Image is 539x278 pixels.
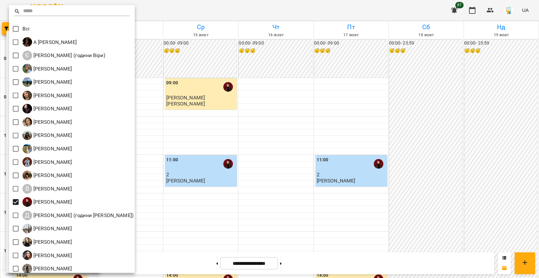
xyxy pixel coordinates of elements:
[22,264,32,274] img: С
[32,198,72,206] p: [PERSON_NAME]
[32,172,72,179] p: [PERSON_NAME]
[22,77,72,87] a: І [PERSON_NAME]
[22,171,32,180] img: В
[22,117,72,127] a: А [PERSON_NAME]
[22,104,32,114] img: А
[22,117,72,127] div: Анна Карпінець
[32,252,72,259] p: [PERSON_NAME]
[22,250,32,260] img: Н
[22,91,72,100] a: А [PERSON_NAME]
[22,157,72,167] div: Вікторія Мельничук
[22,184,32,194] div: В
[22,25,30,33] p: Всі
[22,184,72,194] a: В [PERSON_NAME]
[22,104,72,114] a: А [PERSON_NAME]
[22,117,32,127] img: А
[22,237,32,247] img: М
[32,185,72,193] p: [PERSON_NAME]
[22,157,32,167] img: В
[22,131,72,140] a: А [PERSON_NAME]
[22,144,72,154] a: Б [PERSON_NAME]
[22,211,133,220] a: Д [PERSON_NAME] (години [PERSON_NAME])
[22,131,72,140] div: Анна Рожнятовська
[22,144,72,154] div: Бондаренко Оксана
[32,212,133,219] p: [PERSON_NAME] (години [PERSON_NAME])
[32,65,72,73] p: [PERSON_NAME]
[22,51,105,60] a: Є [PERSON_NAME] (години Віри)
[22,91,72,100] div: Анастасія Іванова
[32,225,72,232] p: [PERSON_NAME]
[22,224,72,233] a: К [PERSON_NAME]
[22,144,32,154] img: Б
[32,145,72,153] p: [PERSON_NAME]
[22,197,32,207] img: Д
[32,38,77,46] p: А [PERSON_NAME]
[22,131,32,140] img: А
[22,197,72,207] a: Д [PERSON_NAME]
[22,64,72,73] div: Іванна Лизун
[32,105,72,113] p: [PERSON_NAME]
[22,64,32,73] img: І
[32,131,72,139] p: [PERSON_NAME]
[22,77,72,87] div: Ілля Родін
[22,91,32,100] img: А
[22,237,72,247] div: Марія Капись
[22,250,72,260] a: Н [PERSON_NAME]
[22,264,72,274] div: Сніжана Кіндрат
[32,265,72,273] p: [PERSON_NAME]
[22,211,133,220] div: Діана Сподарець (години Анни Карпінець)
[22,264,72,274] a: С [PERSON_NAME]
[22,37,77,47] div: А Катерина Халимендик
[22,77,32,87] img: І
[22,171,72,180] div: Вікторія Пилипчук
[22,211,32,220] div: Д
[22,250,72,260] div: Наталя Христоєва
[22,51,32,60] div: Є
[22,171,72,180] a: В [PERSON_NAME]
[22,157,72,167] a: В [PERSON_NAME]
[32,52,105,59] p: [PERSON_NAME] (години Віри)
[22,37,77,47] a: А [PERSON_NAME]
[32,118,72,126] p: [PERSON_NAME]
[32,158,72,166] p: [PERSON_NAME]
[22,237,72,247] a: М [PERSON_NAME]
[32,78,72,86] p: [PERSON_NAME]
[22,224,32,233] img: К
[22,224,72,233] div: Каріна Кузнецова
[32,238,72,246] p: [PERSON_NAME]
[22,64,72,73] a: І [PERSON_NAME]
[22,104,72,114] div: Анастасія Абрамова
[22,51,105,60] div: Євгенія Бура (години Віри)
[32,92,72,99] p: [PERSON_NAME]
